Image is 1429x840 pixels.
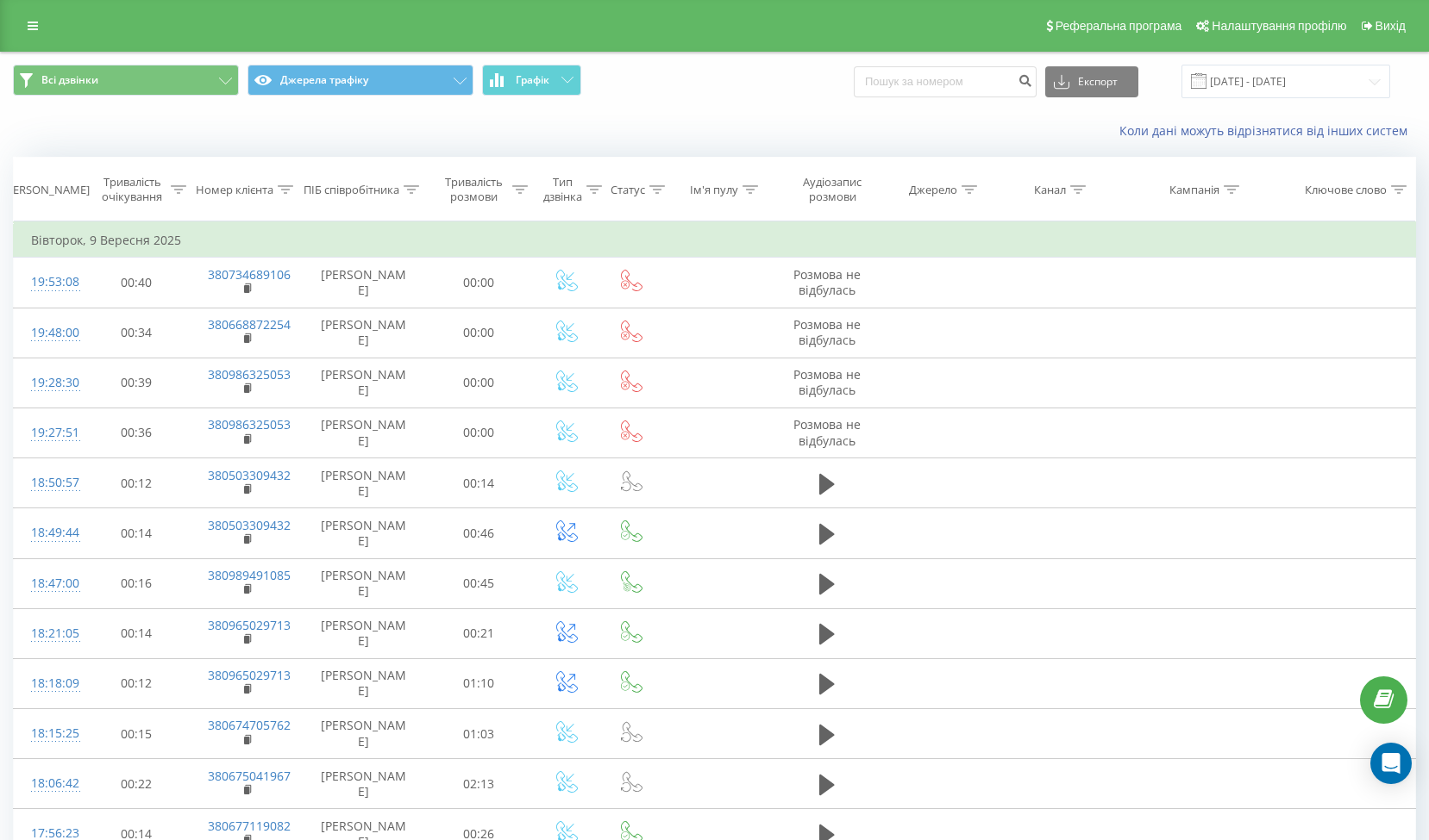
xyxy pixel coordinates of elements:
div: Тип дзвінка [543,175,582,204]
a: 380965029713 [208,617,291,633]
td: [PERSON_NAME] [304,658,424,708]
button: Експорт [1045,66,1138,97]
a: 380503309432 [208,467,291,483]
td: 00:36 [83,408,191,457]
button: Джерела трафіку [248,65,473,96]
span: Розмова не відбулась [793,266,861,298]
div: 19:48:00 [31,316,66,350]
button: Всі дзвінки [13,65,239,96]
div: Тривалість розмови [440,175,508,204]
td: 01:10 [424,658,532,708]
a: 380986325053 [208,366,291,383]
input: Пошук за номером [854,66,1037,97]
div: 18:50:57 [31,466,66,500]
div: Джерело [909,183,957,197]
div: 18:06:42 [31,767,66,800]
span: Розмова не відбулась [793,316,861,348]
a: 380986325053 [208,416,291,432]
div: [PERSON_NAME] [3,183,90,197]
span: Реферальна програма [1056,19,1182,33]
a: Коли дані можуть відрізнятися вiд інших систем [1119,122,1416,139]
td: [PERSON_NAME] [304,308,424,358]
span: Розмова не відбулась [793,366,861,398]
span: Налаштування профілю [1212,19,1346,33]
div: Ім'я пулу [690,183,738,197]
div: Канал [1034,183,1066,197]
div: Номер клієнта [196,183,273,197]
td: 00:00 [424,358,532,408]
td: [PERSON_NAME] [304,759,424,809]
td: 00:12 [83,658,191,708]
div: 18:21:05 [31,617,66,650]
div: Статус [611,183,645,197]
td: 00:39 [83,358,191,408]
a: 380675041967 [208,768,291,784]
div: Open Intercom Messenger [1370,743,1412,784]
td: Вівторок, 9 Вересня 2025 [14,223,1416,258]
a: 380503309432 [208,517,291,533]
div: 19:28:30 [31,366,66,400]
td: [PERSON_NAME] [304,608,424,658]
td: 00:15 [83,709,191,759]
div: 18:15:25 [31,717,66,750]
td: 00:00 [424,308,532,358]
a: 380734689106 [208,266,291,283]
td: 00:12 [83,458,191,508]
a: 380989491085 [208,567,291,583]
td: [PERSON_NAME] [304,709,424,759]
a: 380674705762 [208,717,291,733]
div: Ключове слово [1305,183,1387,197]
td: 00:16 [83,558,191,608]
td: 00:00 [424,408,532,457]
td: [PERSON_NAME] [304,358,424,408]
td: 00:45 [424,558,532,608]
td: [PERSON_NAME] [304,258,424,308]
td: 00:46 [424,508,532,558]
td: 02:13 [424,759,532,809]
span: Розмова не відбулась [793,416,861,448]
div: Аудіозапис розмови [790,175,874,204]
span: Всі дзвінки [41,73,98,87]
div: 18:47:00 [31,567,66,600]
td: 00:22 [83,759,191,809]
td: 00:34 [83,308,191,358]
div: 18:18:09 [31,667,66,700]
div: 18:49:44 [31,516,66,550]
a: 380677119082 [208,818,291,834]
td: 00:14 [83,508,191,558]
a: 380965029713 [208,667,291,683]
td: 00:40 [83,258,191,308]
div: Тривалість очікування [98,175,166,204]
td: 00:14 [424,458,532,508]
a: 380668872254 [208,316,291,333]
td: 00:14 [83,608,191,658]
td: [PERSON_NAME] [304,458,424,508]
div: Кампанія [1169,183,1219,197]
td: 00:21 [424,608,532,658]
div: 19:27:51 [31,416,66,450]
div: 19:53:08 [31,265,66,299]
td: 00:00 [424,258,532,308]
span: Вихід [1376,19,1406,33]
td: 01:03 [424,709,532,759]
div: ПІБ співробітника [304,183,399,197]
span: Графік [516,74,549,86]
td: [PERSON_NAME] [304,508,424,558]
td: [PERSON_NAME] [304,408,424,457]
td: [PERSON_NAME] [304,558,424,608]
button: Графік [482,65,581,96]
